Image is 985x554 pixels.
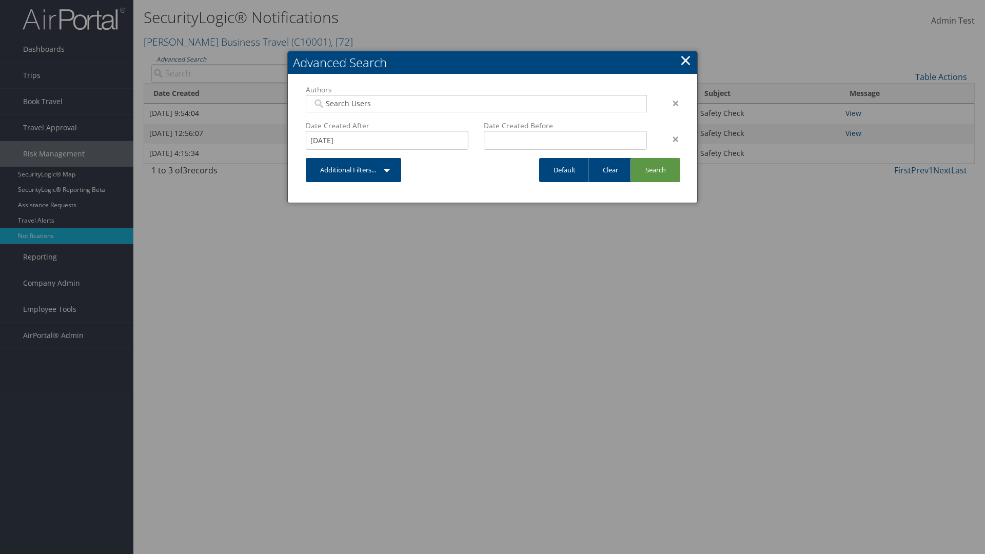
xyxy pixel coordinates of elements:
label: Date Created Before [484,121,646,131]
a: Search [631,158,680,182]
a: Close [680,50,692,70]
div: × [655,133,687,145]
input: Search Users [312,98,640,109]
label: Authors [306,85,647,95]
h2: Advanced Search [288,51,697,74]
a: Additional Filters... [306,158,401,182]
label: Date Created After [306,121,468,131]
div: × [655,97,687,109]
a: Clear [588,158,633,182]
a: Default [539,158,590,182]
